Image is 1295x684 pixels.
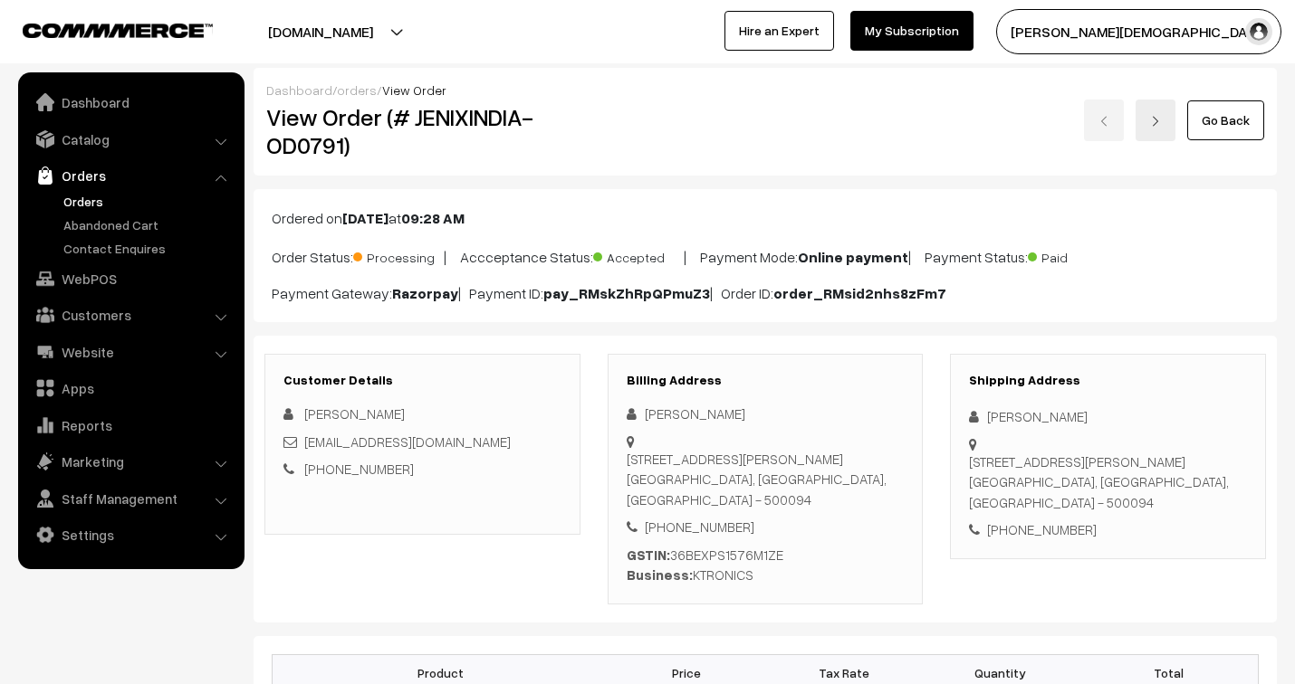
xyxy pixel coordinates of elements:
[23,123,238,156] a: Catalog
[23,299,238,331] a: Customers
[593,243,684,267] span: Accepted
[59,192,238,211] a: Orders
[798,248,908,266] b: Online payment
[627,517,905,537] div: [PHONE_NUMBER]
[627,545,905,585] div: 36BEXPS1576M1ZE KTRONICS
[969,373,1247,388] h3: Shipping Address
[205,9,436,54] button: [DOMAIN_NAME]
[1150,116,1161,127] img: right-arrow.png
[401,209,465,227] b: 09:28 AM
[23,518,238,551] a: Settings
[1187,100,1264,140] a: Go Back
[969,519,1247,540] div: [PHONE_NUMBER]
[392,284,458,302] b: Razorpay
[724,11,834,51] a: Hire an Expert
[272,207,1259,229] p: Ordered on at
[23,159,238,192] a: Orders
[304,461,414,477] a: [PHONE_NUMBER]
[1028,243,1118,267] span: Paid
[342,209,388,227] b: [DATE]
[850,11,974,51] a: My Subscription
[337,82,377,98] a: orders
[23,18,181,40] a: COMMMERCE
[627,373,905,388] h3: Billing Address
[59,239,238,258] a: Contact Enquires
[969,451,1247,513] div: [STREET_ADDRESS][PERSON_NAME] [GEOGRAPHIC_DATA], [GEOGRAPHIC_DATA], [GEOGRAPHIC_DATA] - 500094
[272,282,1259,304] p: Payment Gateway: | Payment ID: | Order ID:
[266,82,332,98] a: Dashboard
[304,433,511,450] a: [EMAIL_ADDRESS][DOMAIN_NAME]
[23,372,238,404] a: Apps
[627,566,693,583] b: Business:
[59,215,238,234] a: Abandoned Cart
[996,9,1281,54] button: [PERSON_NAME][DEMOGRAPHIC_DATA]
[773,284,946,302] b: order_RMsid2nhs8zFm7
[23,482,238,515] a: Staff Management
[969,406,1247,427] div: [PERSON_NAME]
[627,404,905,424] div: [PERSON_NAME]
[23,445,238,478] a: Marketing
[353,243,444,267] span: Processing
[266,81,1264,100] div: / /
[23,262,238,295] a: WebPOS
[266,103,580,159] h2: View Order (# JENIXINDIA-OD0791)
[283,373,561,388] h3: Customer Details
[627,449,905,510] div: [STREET_ADDRESS][PERSON_NAME] [GEOGRAPHIC_DATA], [GEOGRAPHIC_DATA], [GEOGRAPHIC_DATA] - 500094
[627,546,670,563] b: GSTIN:
[272,243,1259,268] p: Order Status: | Accceptance Status: | Payment Mode: | Payment Status:
[382,82,446,98] span: View Order
[23,86,238,119] a: Dashboard
[304,405,405,422] span: [PERSON_NAME]
[23,336,238,368] a: Website
[23,409,238,442] a: Reports
[1245,18,1272,45] img: user
[23,24,213,37] img: COMMMERCE
[543,284,710,302] b: pay_RMskZhRpQPmuZ3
